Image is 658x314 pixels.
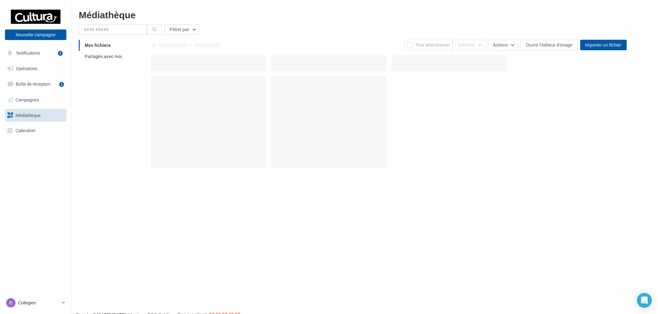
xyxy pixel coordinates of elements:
span: Actions [493,42,508,47]
a: Opérations [4,62,68,75]
span: Notifications [16,50,40,56]
span: Calendrier [16,128,36,133]
div: Open Intercom Messenger [637,293,652,308]
button: Filtrer par [164,24,199,35]
span: Opérations [16,66,37,71]
button: Actions [488,40,518,50]
button: Tout sélectionner [404,40,453,50]
span: Médiathèque [16,112,41,118]
a: Campagnes [4,93,68,106]
span: Boîte de réception [16,81,51,87]
span: Partagés avec moi [85,54,122,59]
a: C Collegien [5,297,66,309]
button: Importer un fichier [580,40,627,50]
div: Médiathèque [79,10,651,19]
div: 1 [58,51,63,56]
p: Collegien [18,300,59,306]
button: Ouvrir l'éditeur d'image [521,40,578,50]
a: Calendrier [4,124,68,137]
span: Importer un fichier [585,42,622,47]
div: 1 [59,82,64,87]
span: Mes fichiers [85,43,111,48]
a: Médiathèque [4,109,68,122]
button: Gérer(0) [453,40,485,50]
span: C [9,300,12,306]
button: Notifications 1 [4,47,65,60]
button: Nouvelle campagne [5,29,66,40]
span: Campagnes [16,97,39,102]
span: (0) [470,43,475,47]
a: Boîte de réception1 [4,77,68,91]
